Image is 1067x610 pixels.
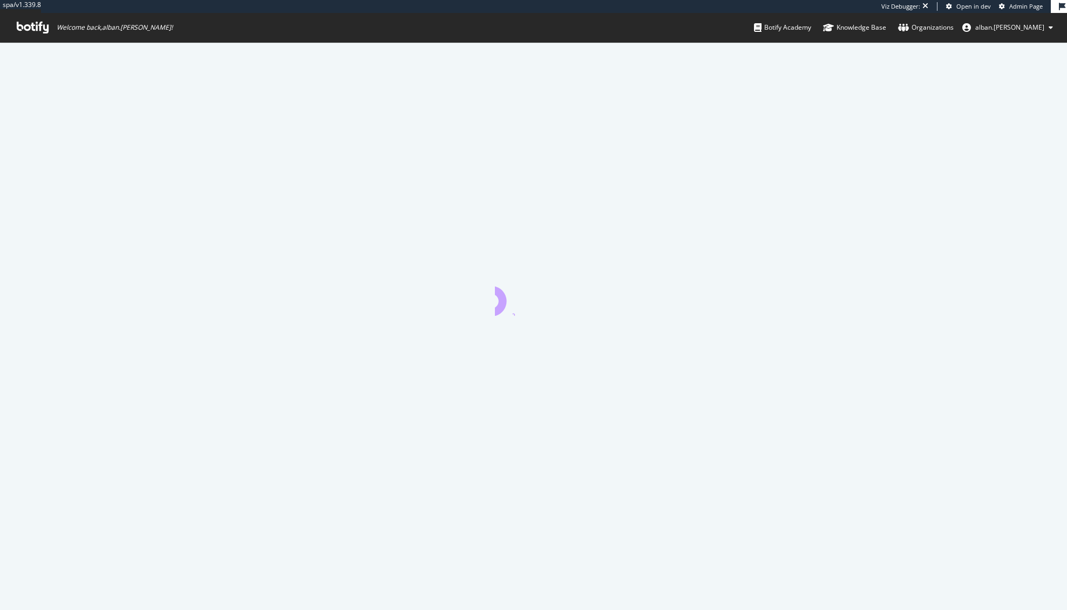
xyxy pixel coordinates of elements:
[999,2,1043,11] a: Admin Page
[954,19,1062,36] button: alban.[PERSON_NAME]
[898,13,954,42] a: Organizations
[975,23,1044,32] span: alban.ruelle
[898,22,954,33] div: Organizations
[754,22,811,33] div: Botify Academy
[823,13,886,42] a: Knowledge Base
[881,2,920,11] div: Viz Debugger:
[823,22,886,33] div: Knowledge Base
[946,2,991,11] a: Open in dev
[754,13,811,42] a: Botify Academy
[57,23,173,32] span: Welcome back, alban.[PERSON_NAME] !
[956,2,991,10] span: Open in dev
[1009,2,1043,10] span: Admin Page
